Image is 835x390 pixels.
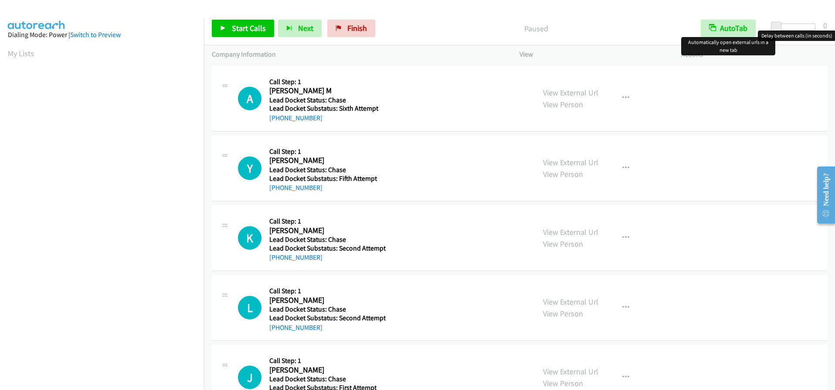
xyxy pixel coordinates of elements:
a: [PHONE_NUMBER] [269,183,322,192]
h1: J [238,366,261,389]
h5: Lead Docket Substatus: Second Attempt [269,314,386,322]
a: View Person [543,169,583,179]
h5: Lead Docket Status: Chase [269,305,386,314]
a: View Person [543,378,583,388]
h5: Call Step: 1 [269,217,386,226]
a: View External Url [543,157,598,167]
a: Start Calls [212,20,274,37]
h1: L [238,296,261,319]
div: The call is yet to be attempted [238,156,261,180]
h5: Lead Docket Status: Chase [269,375,385,383]
a: Switch to Preview [70,31,121,39]
a: [PHONE_NUMBER] [269,253,322,261]
h2: [PERSON_NAME] [269,365,385,375]
div: Automatically open external urls in a new tab [681,37,775,55]
button: Next [278,20,322,37]
div: The call is yet to be attempted [238,87,261,110]
h1: Y [238,156,261,180]
a: [PHONE_NUMBER] [269,114,322,122]
a: View External Url [543,227,598,237]
h1: A [238,87,261,110]
a: My Lists [8,48,34,58]
h5: Call Step: 1 [269,287,386,295]
h1: K [238,226,261,250]
button: AutoTab [701,20,756,37]
h5: Call Step: 1 [269,78,385,86]
a: Finish [327,20,375,37]
a: [PHONE_NUMBER] [269,323,322,332]
p: Paused [387,23,685,34]
a: View External Url [543,366,598,376]
h5: Lead Docket Substatus: Fifth Attempt [269,174,385,183]
h2: [PERSON_NAME] M [269,86,385,96]
a: View Person [543,239,583,249]
h5: Lead Docket Status: Chase [269,166,385,174]
a: View Person [543,99,583,109]
div: Dialing Mode: Power | [8,30,196,40]
div: The call is yet to be attempted [238,296,261,319]
p: View [519,49,665,60]
div: 0 [823,20,827,31]
a: View External Url [543,297,598,307]
iframe: Resource Center [810,160,835,230]
h5: Lead Docket Substatus: Sixth Attempt [269,104,385,113]
div: The call is yet to be attempted [238,366,261,389]
h2: [PERSON_NAME] [269,156,385,166]
span: Finish [347,23,367,33]
h5: Lead Docket Status: Chase [269,96,385,105]
h2: [PERSON_NAME] [269,295,385,305]
p: Company Information [212,49,504,60]
h2: [PERSON_NAME] [269,226,385,236]
span: Start Calls [232,23,266,33]
h5: Lead Docket Status: Chase [269,235,386,244]
div: The call is yet to be attempted [238,226,261,250]
span: Next [298,23,313,33]
a: View Person [543,309,583,319]
a: View External Url [543,88,598,98]
h5: Call Step: 1 [269,147,385,156]
h5: Lead Docket Substatus: Second Attempt [269,244,386,253]
h5: Call Step: 1 [269,356,385,365]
